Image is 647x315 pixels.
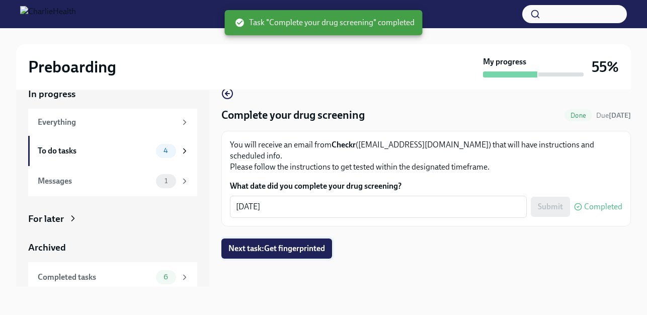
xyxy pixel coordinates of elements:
[28,262,197,292] a: Completed tasks6
[157,273,174,281] span: 6
[28,136,197,166] a: To do tasks4
[592,58,619,76] h3: 55%
[28,57,116,77] h2: Preboarding
[230,139,622,173] p: You will receive an email from ([EMAIL_ADDRESS][DOMAIN_NAME]) that will have instructions and sch...
[596,111,631,120] span: Due
[38,176,152,187] div: Messages
[221,108,365,123] h4: Complete your drug screening
[28,212,197,225] a: For later
[584,203,622,211] span: Completed
[564,112,592,119] span: Done
[483,56,526,67] strong: My progress
[158,177,174,185] span: 1
[38,117,176,128] div: Everything
[20,6,76,22] img: CharlieHealth
[28,88,197,101] a: In progress
[609,111,631,120] strong: [DATE]
[228,244,325,254] span: Next task : Get fingerprinted
[38,145,152,156] div: To do tasks
[332,140,356,149] strong: Checkr
[221,239,332,259] button: Next task:Get fingerprinted
[157,147,174,154] span: 4
[28,109,197,136] a: Everything
[230,181,622,192] label: What date did you complete your drug screening?
[38,272,152,283] div: Completed tasks
[28,212,64,225] div: For later
[596,111,631,120] span: August 15th, 2025 08:00
[28,166,197,196] a: Messages1
[28,241,197,254] a: Archived
[235,17,415,28] span: Task "Complete your drug screening" completed
[236,201,521,213] textarea: [DATE]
